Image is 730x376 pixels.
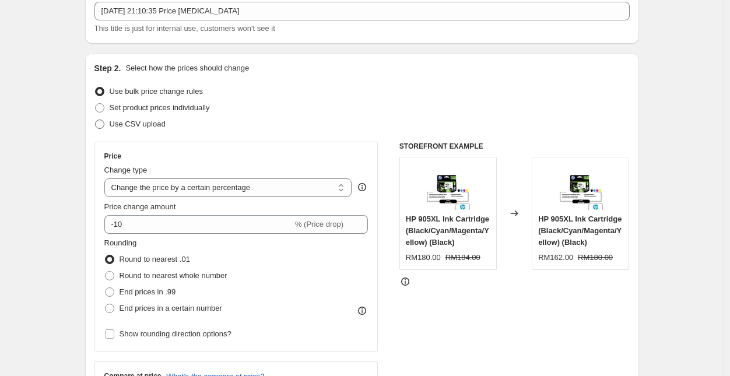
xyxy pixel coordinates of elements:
h3: Price [104,152,121,161]
span: Set product prices individually [110,103,210,112]
span: RM180.00 [578,253,613,262]
span: Use CSV upload [110,120,166,128]
input: 30% off holiday sale [94,2,630,20]
span: HP 905XL Ink Cartridge (Black/Cyan/Magenta/Yellow) (Black) [538,215,622,247]
span: Use bulk price change rules [110,87,203,96]
span: HP 905XL Ink Cartridge (Black/Cyan/Magenta/Yellow) (Black) [406,215,489,247]
span: Round to nearest whole number [120,271,227,280]
h6: STOREFRONT EXAMPLE [399,142,630,151]
p: Select how the prices should change [125,62,249,74]
span: Rounding [104,238,137,247]
span: Change type [104,166,148,174]
div: help [356,181,368,193]
span: % (Price drop) [295,220,343,229]
span: End prices in .99 [120,287,176,296]
input: -15 [104,215,293,234]
span: RM184.00 [445,253,480,262]
span: Show rounding direction options? [120,329,231,338]
img: 9055_80x.jpg [424,163,471,210]
span: Price change amount [104,202,176,211]
span: RM180.00 [406,253,441,262]
span: This title is just for internal use, customers won't see it [94,24,275,33]
span: RM162.00 [538,253,573,262]
img: 9055_80x.jpg [557,163,604,210]
span: Round to nearest .01 [120,255,190,263]
span: End prices in a certain number [120,304,222,312]
h2: Step 2. [94,62,121,74]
